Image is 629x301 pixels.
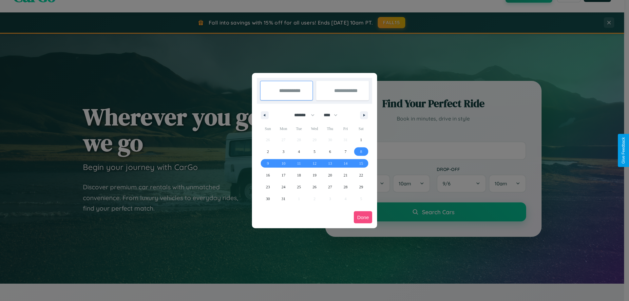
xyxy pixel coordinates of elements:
span: Sat [353,123,369,134]
span: 18 [297,169,301,181]
span: 19 [313,169,316,181]
button: 2 [260,146,276,158]
button: 4 [291,146,307,158]
span: 8 [360,146,362,158]
span: 7 [345,146,347,158]
button: 8 [353,146,369,158]
button: 20 [322,169,338,181]
button: 1 [353,134,369,146]
span: 11 [297,158,301,169]
span: 17 [281,169,285,181]
span: 25 [297,181,301,193]
span: Thu [322,123,338,134]
button: 18 [291,169,307,181]
button: 11 [291,158,307,169]
span: 13 [328,158,332,169]
button: 17 [276,169,291,181]
span: 15 [359,158,363,169]
button: 28 [338,181,353,193]
button: 14 [338,158,353,169]
span: 1 [360,134,362,146]
span: 27 [328,181,332,193]
span: Mon [276,123,291,134]
button: 5 [307,146,322,158]
span: 21 [344,169,348,181]
button: 26 [307,181,322,193]
button: 27 [322,181,338,193]
span: 3 [282,146,284,158]
button: 7 [338,146,353,158]
span: 14 [344,158,348,169]
span: 22 [359,169,363,181]
span: 28 [344,181,348,193]
button: 29 [353,181,369,193]
button: 25 [291,181,307,193]
span: 9 [267,158,269,169]
span: Fri [338,123,353,134]
span: 5 [314,146,315,158]
button: 19 [307,169,322,181]
span: 26 [313,181,316,193]
span: Wed [307,123,322,134]
button: 31 [276,193,291,205]
button: 21 [338,169,353,181]
button: 10 [276,158,291,169]
span: 12 [313,158,316,169]
span: Tue [291,123,307,134]
span: 30 [266,193,270,205]
span: 24 [281,181,285,193]
button: 15 [353,158,369,169]
span: Sun [260,123,276,134]
span: 16 [266,169,270,181]
button: 3 [276,146,291,158]
span: 10 [281,158,285,169]
button: 12 [307,158,322,169]
span: 20 [328,169,332,181]
span: 6 [329,146,331,158]
button: Done [354,211,372,223]
span: 29 [359,181,363,193]
button: 13 [322,158,338,169]
button: 30 [260,193,276,205]
span: 31 [281,193,285,205]
span: 4 [298,146,300,158]
span: 2 [267,146,269,158]
span: 23 [266,181,270,193]
button: 23 [260,181,276,193]
button: 9 [260,158,276,169]
div: Give Feedback [621,137,626,164]
button: 24 [276,181,291,193]
button: 22 [353,169,369,181]
button: 6 [322,146,338,158]
button: 16 [260,169,276,181]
